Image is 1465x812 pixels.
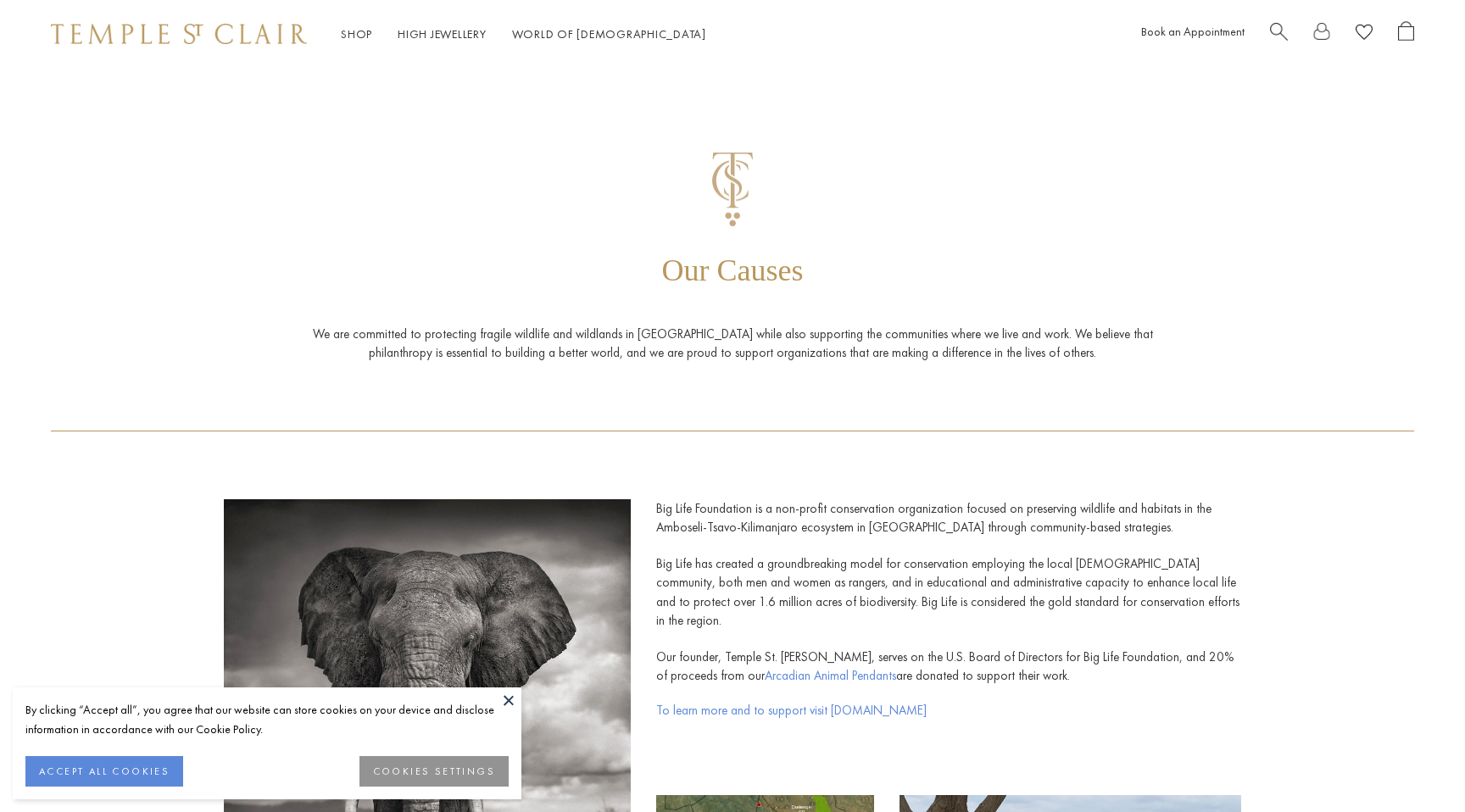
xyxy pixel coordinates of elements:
iframe: Gorgias live chat messenger [1380,732,1448,795]
a: To learn more and to support visit [DOMAIN_NAME] [656,703,1241,719]
p: Big Life Foundation is a non-profit conservation organization focused on preserving wildlife and ... [656,499,1241,554]
a: ShopShop [341,26,372,42]
img: Temple St. Clair [51,24,307,44]
p: Big Life has created a groundbreaking model for conservation employing the local [DEMOGRAPHIC_DAT... [656,554,1241,648]
button: ACCEPT ALL COOKIES [25,756,183,787]
nav: Main navigation [341,24,706,45]
a: Open Shopping Bag [1398,21,1414,47]
button: COOKIES SETTINGS [359,756,509,787]
a: Book an Appointment [1141,24,1245,39]
a: High JewelleryHigh Jewellery [398,26,487,42]
img: Gold-Monogram1.png [712,153,753,226]
p: Our Causes [662,252,804,325]
a: View Wishlist [1356,21,1373,47]
div: By clicking “Accept all”, you agree that our website can store cookies on your device and disclos... [25,700,509,739]
p: Our founder, Temple St. [PERSON_NAME], serves on the U.S. Board of Directors for Big Life Foundat... [656,648,1241,703]
a: Search [1270,21,1288,47]
a: Arcadian Animal Pendants [765,667,896,684]
p: We are committed to protecting fragile wildlife and wildlands in [GEOGRAPHIC_DATA] while also sup... [287,325,1178,431]
a: World of [DEMOGRAPHIC_DATA]World of [DEMOGRAPHIC_DATA] [512,26,706,42]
